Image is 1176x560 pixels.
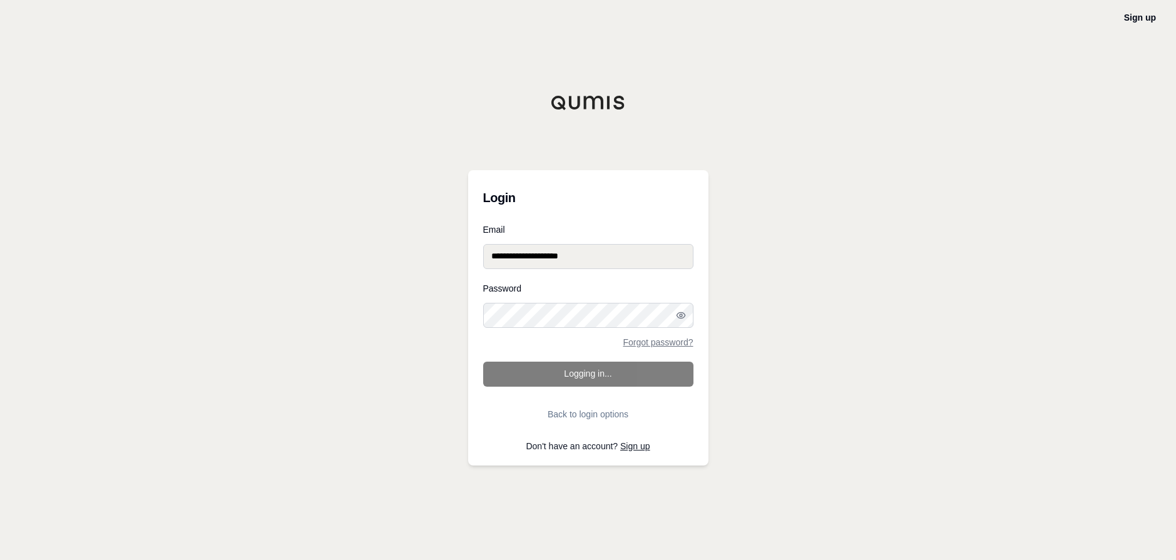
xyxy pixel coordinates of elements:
[551,95,626,110] img: Qumis
[483,185,693,210] h3: Login
[620,441,650,451] a: Sign up
[623,338,693,347] a: Forgot password?
[1124,13,1156,23] a: Sign up
[483,225,693,234] label: Email
[483,284,693,293] label: Password
[483,442,693,451] p: Don't have an account?
[483,402,693,427] button: Back to login options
